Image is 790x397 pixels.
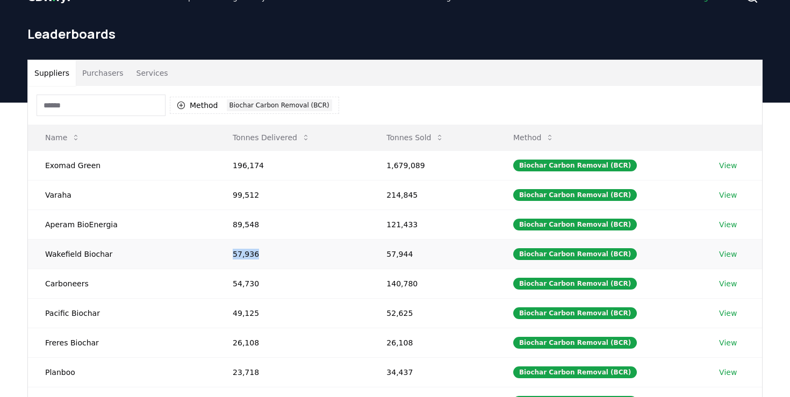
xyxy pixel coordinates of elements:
[719,308,737,319] a: View
[505,127,563,148] button: Method
[369,298,496,328] td: 52,625
[513,278,637,290] div: Biochar Carbon Removal (BCR)
[28,60,76,86] button: Suppliers
[719,160,737,171] a: View
[28,269,216,298] td: Carboneers
[130,60,175,86] button: Services
[719,278,737,289] a: View
[719,219,737,230] a: View
[28,328,216,357] td: Freres Biochar
[369,269,496,298] td: 140,780
[216,328,369,357] td: 26,108
[513,160,637,171] div: Biochar Carbon Removal (BCR)
[719,190,737,200] a: View
[216,239,369,269] td: 57,936
[513,219,637,230] div: Biochar Carbon Removal (BCR)
[28,298,216,328] td: Pacific Biochar
[28,180,216,210] td: Varaha
[513,337,637,349] div: Biochar Carbon Removal (BCR)
[369,180,496,210] td: 214,845
[216,357,369,387] td: 23,718
[28,210,216,239] td: Aperam BioEnergia
[378,127,453,148] button: Tonnes Sold
[170,97,339,114] button: MethodBiochar Carbon Removal (BCR)
[369,328,496,357] td: 26,108
[28,150,216,180] td: Exomad Green
[224,127,319,148] button: Tonnes Delivered
[227,99,332,111] div: Biochar Carbon Removal (BCR)
[369,210,496,239] td: 121,433
[719,367,737,378] a: View
[369,357,496,387] td: 34,437
[719,249,737,259] a: View
[76,60,130,86] button: Purchasers
[513,248,637,260] div: Biochar Carbon Removal (BCR)
[216,298,369,328] td: 49,125
[37,127,89,148] button: Name
[216,210,369,239] td: 89,548
[369,239,496,269] td: 57,944
[216,180,369,210] td: 99,512
[28,357,216,387] td: Planboo
[216,269,369,298] td: 54,730
[369,150,496,180] td: 1,679,089
[719,337,737,348] a: View
[216,150,369,180] td: 196,174
[28,239,216,269] td: Wakefield Biochar
[27,25,763,42] h1: Leaderboards
[513,366,637,378] div: Biochar Carbon Removal (BCR)
[513,307,637,319] div: Biochar Carbon Removal (BCR)
[513,189,637,201] div: Biochar Carbon Removal (BCR)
